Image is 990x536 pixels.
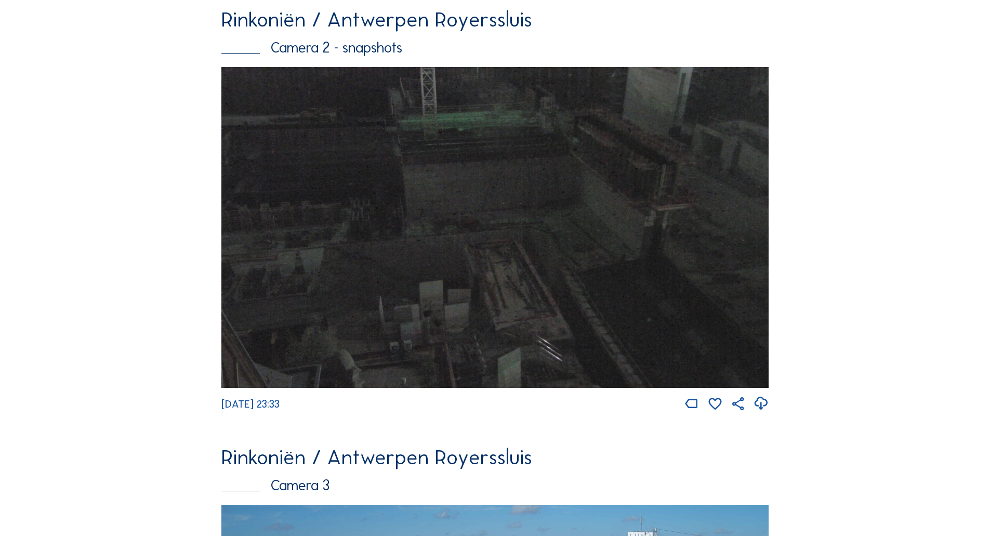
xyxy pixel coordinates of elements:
[221,447,769,468] div: Rinkoniën / Antwerpen Royerssluis
[221,478,769,492] div: Camera 3
[221,40,769,55] div: Camera 2 - snapshots
[221,9,769,30] div: Rinkoniën / Antwerpen Royerssluis
[221,398,280,410] span: [DATE] 23:33
[221,67,769,388] img: Image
